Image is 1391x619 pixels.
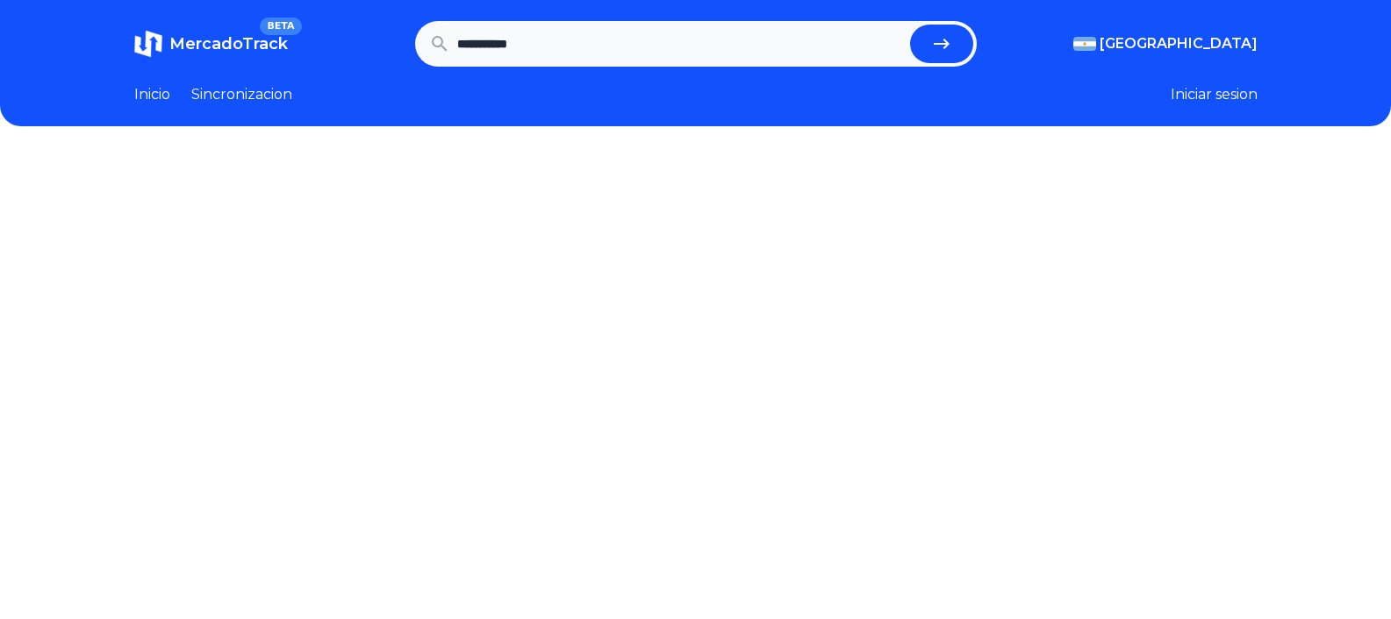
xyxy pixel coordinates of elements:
[134,30,162,58] img: MercadoTrack
[134,84,170,105] a: Inicio
[134,30,288,58] a: MercadoTrackBETA
[1100,33,1258,54] span: [GEOGRAPHIC_DATA]
[191,84,292,105] a: Sincronizacion
[1073,37,1096,51] img: Argentina
[1171,84,1258,105] button: Iniciar sesion
[260,18,301,35] span: BETA
[1073,33,1258,54] button: [GEOGRAPHIC_DATA]
[169,34,288,53] span: MercadoTrack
